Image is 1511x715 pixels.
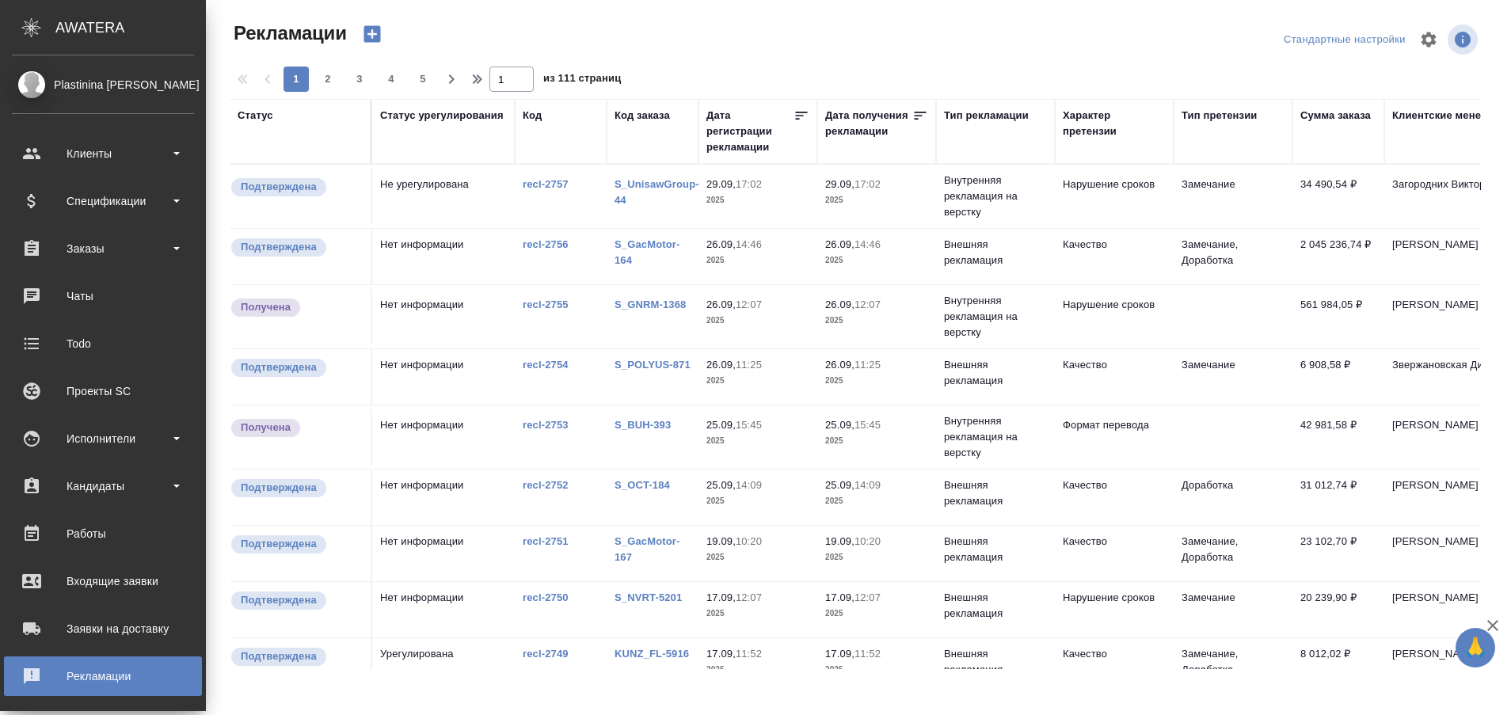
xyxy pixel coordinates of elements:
[825,373,928,389] p: 2025
[706,433,809,449] p: 2025
[706,313,809,329] p: 2025
[825,535,854,547] p: 19.09,
[615,108,670,124] div: Код заказа
[615,178,699,206] a: S_UnisawGroup-44
[1063,108,1166,139] div: Характер претензии
[4,561,202,601] a: Входящие заявки
[615,238,679,266] a: S_GacMotor-164
[1280,28,1410,52] div: split button
[523,178,569,190] a: recl-2757
[854,648,881,660] p: 11:52
[523,591,569,603] a: recl-2750
[410,67,436,92] button: 5
[12,379,194,403] div: Проекты SC
[1055,470,1174,525] td: Качество
[1055,349,1174,405] td: Качество
[936,526,1055,581] td: Внешняя рекламация
[736,648,762,660] p: 11:52
[12,237,194,261] div: Заказы
[12,427,194,451] div: Исполнители
[825,662,928,678] p: 2025
[825,606,928,622] p: 2025
[523,108,542,124] div: Код
[1292,289,1384,344] td: 561 984,05 ₽
[936,229,1055,284] td: Внешняя рекламация
[1174,638,1292,694] td: Замечание, Доработка
[615,419,671,431] a: S_BUH-393
[1292,409,1384,465] td: 42 981,58 ₽
[736,359,762,371] p: 11:25
[615,479,670,491] a: S_OCT-184
[854,535,881,547] p: 10:20
[825,648,854,660] p: 17.09,
[12,76,194,93] div: Plastinina [PERSON_NAME]
[241,480,317,496] p: Подтверждена
[825,313,928,329] p: 2025
[1182,108,1257,124] div: Тип претензии
[1174,229,1292,284] td: Замечание, Доработка
[706,178,736,190] p: 29.09,
[1055,169,1174,224] td: Нарушение сроков
[353,21,391,48] button: Создать
[736,479,762,491] p: 14:09
[241,239,317,255] p: Подтверждена
[936,349,1055,405] td: Внешняя рекламация
[936,582,1055,637] td: Внешняя рекламация
[1055,638,1174,694] td: Качество
[12,522,194,546] div: Работы
[706,299,736,310] p: 26.09,
[347,71,372,87] span: 3
[736,238,762,250] p: 14:46
[854,178,881,190] p: 17:02
[736,591,762,603] p: 12:07
[523,479,569,491] a: recl-2752
[380,108,504,124] div: Статус урегулирования
[55,12,206,44] div: AWATERA
[825,550,928,565] p: 2025
[1292,526,1384,581] td: 23 102,70 ₽
[1292,638,1384,694] td: 8 012,02 ₽
[372,169,515,224] td: Не урегулирована
[1174,526,1292,581] td: Замечание, Доработка
[379,71,404,87] span: 4
[936,638,1055,694] td: Внешняя рекламация
[12,569,194,593] div: Входящие заявки
[372,470,515,525] td: Нет информации
[936,470,1055,525] td: Внешняя рекламация
[241,536,317,552] p: Подтверждена
[523,238,569,250] a: recl-2756
[854,419,881,431] p: 15:45
[825,178,854,190] p: 29.09,
[706,192,809,208] p: 2025
[372,349,515,405] td: Нет информации
[615,648,689,660] a: KUNZ_FL-5916
[936,165,1055,228] td: Внутренняя рекламация на верстку
[825,108,912,139] div: Дата получения рекламации
[372,229,515,284] td: Нет информации
[347,67,372,92] button: 3
[854,238,881,250] p: 14:46
[736,419,762,431] p: 15:45
[315,67,341,92] button: 2
[1292,169,1384,224] td: 34 490,54 ₽
[523,648,569,660] a: recl-2749
[523,359,569,371] a: recl-2754
[12,284,194,308] div: Чаты
[706,535,736,547] p: 19.09,
[12,142,194,165] div: Клиенты
[736,178,762,190] p: 17:02
[854,359,881,371] p: 11:25
[854,299,881,310] p: 12:07
[238,108,273,124] div: Статус
[825,299,854,310] p: 26.09,
[523,299,569,310] a: recl-2755
[523,535,569,547] a: recl-2751
[615,535,679,563] a: S_GacMotor-167
[4,656,202,696] a: Рекламации
[1456,628,1495,667] button: 🙏
[706,550,809,565] p: 2025
[1410,21,1448,59] span: Настроить таблицу
[4,514,202,553] a: Работы
[4,324,202,363] a: Todo
[825,253,928,268] p: 2025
